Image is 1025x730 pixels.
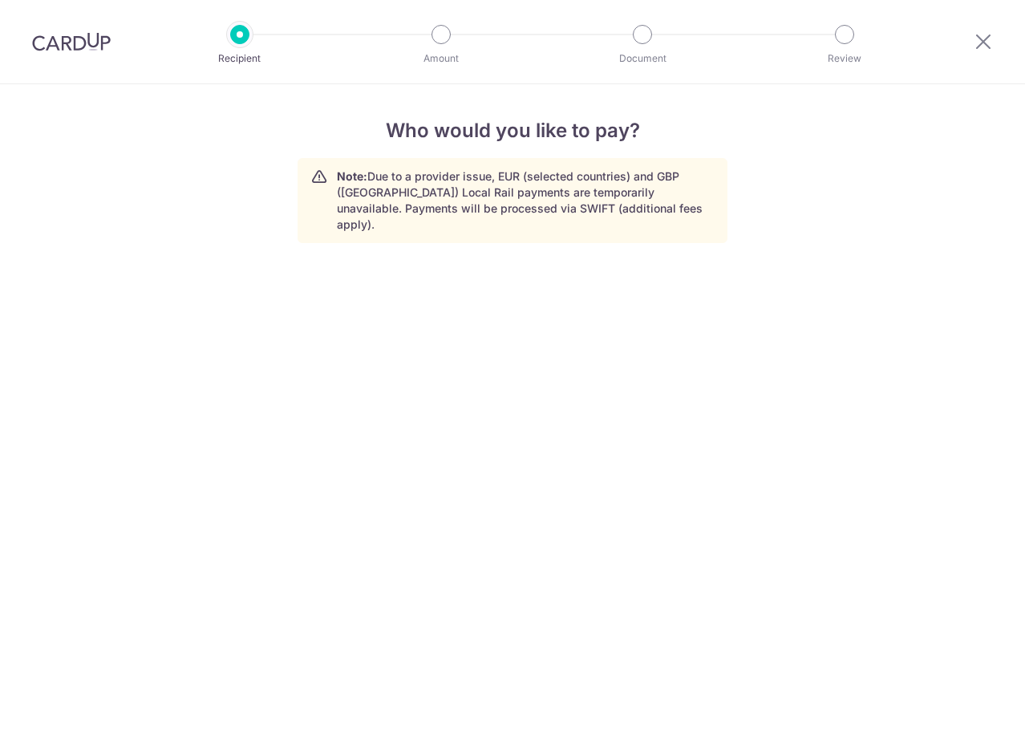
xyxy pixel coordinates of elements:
img: CardUp [32,32,111,51]
strong: Note: [337,169,367,183]
p: Recipient [180,51,299,67]
p: Review [785,51,904,67]
p: Due to a provider issue, EUR (selected countries) and GBP ([GEOGRAPHIC_DATA]) Local Rail payments... [337,168,714,233]
p: Document [583,51,702,67]
h4: Who would you like to pay? [298,116,727,145]
p: Amount [382,51,500,67]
